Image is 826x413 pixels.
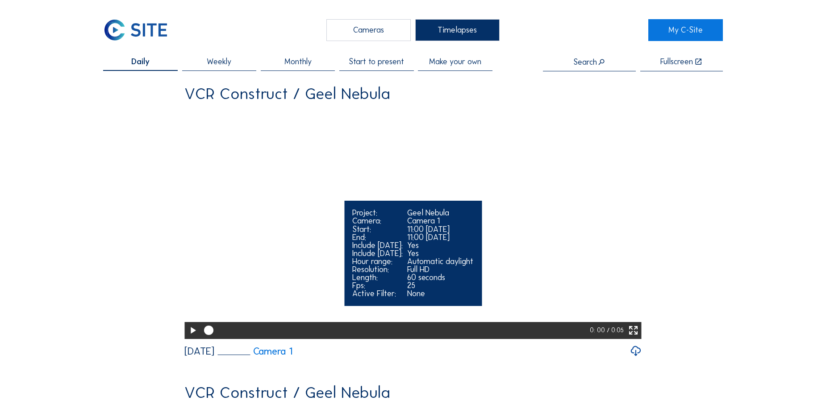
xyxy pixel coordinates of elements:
div: 25 [407,281,473,289]
div: 60 seconds [407,273,473,281]
div: Timelapses [415,19,500,41]
a: C-SITE Logo [103,19,178,41]
span: Weekly [207,58,231,66]
div: 0: 00 [590,322,607,339]
div: Fullscreen [660,58,693,66]
span: Monthly [284,58,312,66]
div: Length: [352,273,403,281]
div: Cameras [326,19,411,41]
div: VCR Construct / Geel Nebula [184,384,390,401]
a: My C-Site [648,19,723,41]
div: Project: [352,209,403,217]
div: Resolution: [352,265,403,273]
div: Camera: [352,217,403,225]
div: VCR Construct / Geel Nebula [184,86,390,102]
div: Active Filter: [352,289,403,297]
div: Full HD [407,265,473,273]
div: Yes [407,249,473,257]
div: End: [352,233,403,241]
div: Hour range: [352,257,403,265]
div: / 0:05 [607,322,624,339]
div: Start: [352,225,403,233]
span: Make your own [429,58,481,66]
div: 11:00 [DATE] [407,225,473,233]
span: Daily [131,58,150,66]
div: Include [DATE]: [352,241,403,249]
span: Start to present [349,58,404,66]
div: Geel Nebula [407,209,473,217]
div: Camera 1 [407,217,473,225]
div: Yes [407,241,473,249]
div: Automatic daylight [407,257,473,265]
a: Camera 1 [218,347,293,356]
img: C-SITE Logo [103,19,168,41]
div: None [407,289,473,297]
div: [DATE] [184,346,214,356]
video: Your browser does not support the video tag. [184,109,641,338]
div: 11:00 [DATE] [407,233,473,241]
div: Fps: [352,281,403,289]
div: Include [DATE]: [352,249,403,257]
